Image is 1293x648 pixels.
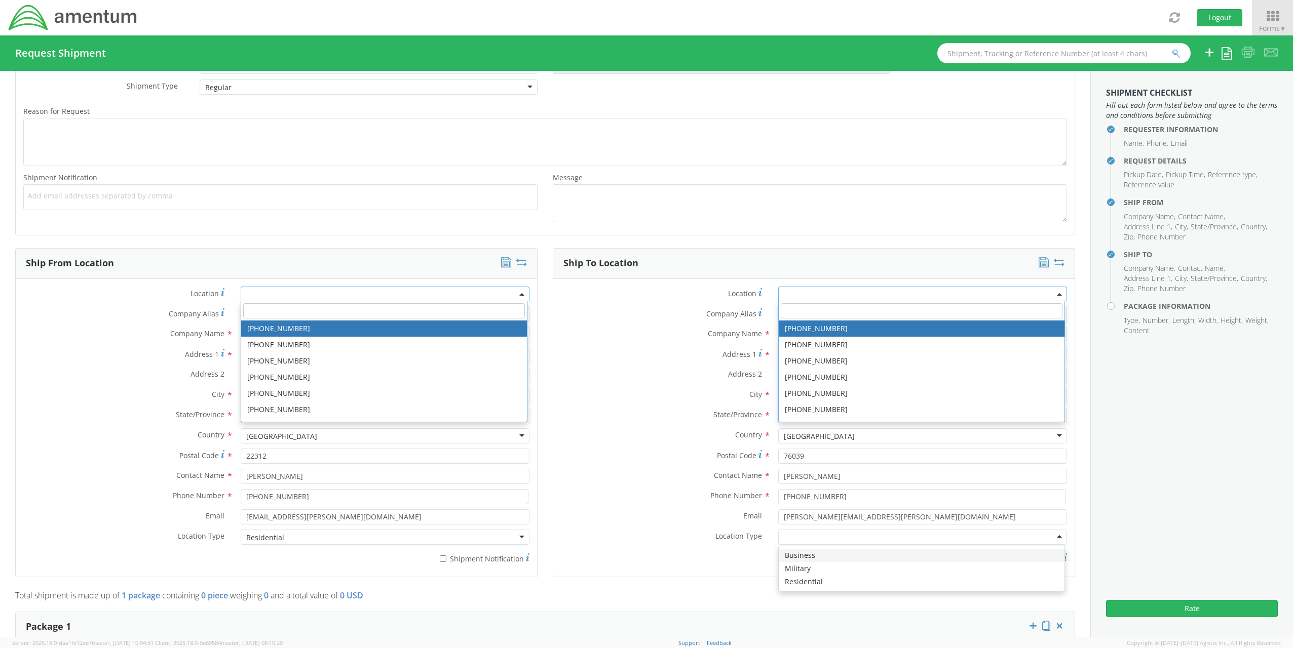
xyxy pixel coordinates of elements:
[722,349,756,359] span: Address 1
[191,289,219,298] span: Location
[706,309,756,318] span: Company Alias
[1197,9,1242,26] button: Logout
[1124,198,1278,206] h4: Ship From
[937,43,1191,63] input: Shipment, Tracking or Reference Number (at least 4 chars)
[1241,273,1267,283] li: Country
[241,337,527,353] li: [PHONE_NUMBER]
[1172,315,1196,326] li: Length
[1221,315,1243,326] li: Height
[241,552,529,564] label: Shipment Notification
[205,83,232,93] div: Regular
[708,329,762,338] span: Company Name
[155,639,283,646] span: Client: 2025.18.0-0e69584
[779,369,1064,385] li: [PHONE_NUMBER]
[779,562,1064,575] div: Military
[206,511,224,520] span: Email
[127,81,178,93] span: Shipment Type
[340,590,363,601] span: 0 USD
[1175,273,1188,283] li: City
[1124,302,1278,310] h4: Package Information
[264,590,269,601] span: 0
[169,309,219,318] span: Company Alias
[553,173,583,182] span: Message
[710,491,762,500] span: Phone Number
[1124,212,1175,222] li: Company Name
[440,555,446,562] input: Shipment Notification
[12,639,154,646] span: Server: 2025.18.0-daa1fe12ee7
[8,4,138,32] img: dyn-intl-logo-049831509241104b2a82.png
[1178,212,1225,222] li: Contact Name
[201,590,228,601] span: 0 piece
[178,531,224,541] span: Location Type
[1208,170,1258,180] li: Reference type
[728,289,756,298] span: Location
[1280,24,1286,33] span: ▼
[176,410,224,419] span: State/Province
[1106,89,1278,98] h3: Shipment Checklist
[779,320,1064,337] li: [PHONE_NUMBER]
[92,639,154,646] span: master, [DATE] 10:04:51
[1171,138,1188,148] li: Email
[1137,283,1186,294] li: Phone Number
[1124,170,1163,180] li: Pickup Date
[715,531,762,541] span: Location Type
[246,533,284,543] div: Residential
[176,470,224,480] span: Contact Name
[728,369,762,379] span: Address 2
[1124,232,1135,242] li: Zip
[1106,100,1278,120] span: Fill out each form listed below and agree to the terms and conditions before submitting
[1191,273,1238,283] li: State/Province
[1124,315,1140,326] li: Type
[1106,600,1278,617] button: Rate
[1259,23,1286,33] span: Forms
[23,106,90,116] span: Reason for Request
[784,431,855,441] div: [GEOGRAPHIC_DATA]
[563,258,638,268] h3: Ship To Location
[1124,283,1135,294] li: Zip
[1175,222,1188,232] li: City
[241,353,527,369] li: [PHONE_NUMBER]
[779,549,1064,562] div: Business
[1124,251,1278,258] h4: Ship To
[15,48,106,59] h4: Request Shipment
[743,511,762,520] span: Email
[1198,315,1218,326] li: Width
[1124,263,1175,273] li: Company Name
[1124,157,1278,165] h4: Request Details
[1245,315,1269,326] li: Weight
[23,173,97,182] span: Shipment Notification
[241,369,527,385] li: [PHONE_NUMBER]
[122,590,160,601] span: 1 package
[1124,180,1174,190] li: Reference value
[191,369,224,379] span: Address 2
[735,430,762,439] span: Country
[1127,639,1281,647] span: Copyright © [DATE]-[DATE] Agistix Inc., All Rights Reserved
[1124,138,1144,148] li: Name
[714,470,762,480] span: Contact Name
[749,389,762,399] span: City
[1178,263,1225,273] li: Contact Name
[26,258,114,268] h3: Ship From Location
[212,389,224,399] span: City
[779,575,1064,588] div: Residential
[678,639,700,646] a: Support
[779,353,1064,369] li: [PHONE_NUMBER]
[241,418,527,434] li: [PHONE_NUMBER]
[185,349,219,359] span: Address 1
[26,622,71,632] h3: Package 1
[1124,222,1172,232] li: Address Line 1
[241,320,527,337] li: [PHONE_NUMBER]
[1124,273,1172,283] li: Address Line 1
[173,491,224,500] span: Phone Number
[707,639,732,646] a: Feedback
[246,431,317,441] div: [GEOGRAPHIC_DATA]
[1137,232,1186,242] li: Phone Number
[779,337,1064,353] li: [PHONE_NUMBER]
[15,590,1075,606] p: Total shipment is made up of containing weighing and a total value of
[713,410,762,419] span: State/Province
[779,401,1064,418] li: [PHONE_NUMBER]
[1166,170,1205,180] li: Pickup Time
[1191,222,1238,232] li: State/Province
[28,191,533,201] span: Add email addresses separated by comma
[1147,138,1168,148] li: Phone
